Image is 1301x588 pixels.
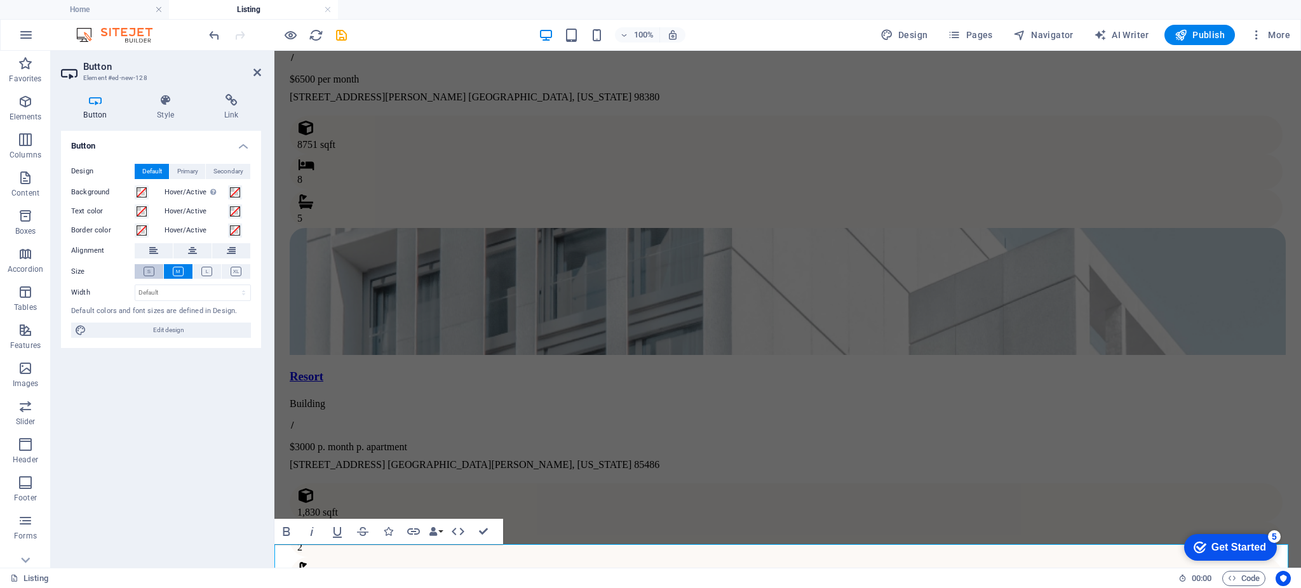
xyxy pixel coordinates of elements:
div: Get Started 5 items remaining, 0% complete [10,6,103,33]
button: Code [1222,571,1265,586]
a: Click to cancel selection. Double-click to open Pages [10,571,48,586]
button: Design [875,25,933,45]
span: Default [142,164,162,179]
span: Navigator [1013,29,1074,41]
button: AI Writer [1089,25,1154,45]
button: Confirm (Ctrl+⏎) [471,519,495,544]
button: Data Bindings [427,519,445,544]
p: Favorites [9,74,41,84]
span: Code [1228,571,1260,586]
button: Italic (Ctrl+I) [300,519,324,544]
p: Forms [14,531,37,541]
i: Undo: Change size (Ctrl+Z) [207,28,222,43]
button: Usercentrics [1276,571,1291,586]
span: Publish [1175,29,1225,41]
img: Editor Logo [73,27,168,43]
h4: Style [135,94,202,121]
h4: Link [201,94,261,121]
p: Features [10,340,41,351]
h6: 100% [634,27,654,43]
button: Bold (Ctrl+B) [274,519,299,544]
label: Width [71,289,135,296]
p: Elements [10,112,42,122]
button: Click here to leave preview mode and continue editing [283,27,298,43]
button: Strikethrough [351,519,375,544]
button: save [334,27,349,43]
button: Icons [376,519,400,544]
button: Edit design [71,323,251,338]
button: undo [206,27,222,43]
span: Primary [177,164,198,179]
i: Save (Ctrl+S) [334,28,349,43]
h3: Element #ed-new-128 [83,72,236,84]
span: Edit design [90,323,247,338]
p: Accordion [8,264,43,274]
h4: Button [61,131,261,154]
span: : [1201,573,1203,583]
span: Pages [948,29,992,41]
p: Tables [14,302,37,312]
label: Hover/Active [165,185,228,200]
button: More [1245,25,1295,45]
button: Primary [170,164,205,179]
div: Get Started [37,14,92,25]
button: Publish [1164,25,1235,45]
div: 5 [94,3,107,15]
p: Columns [10,150,41,160]
button: Underline (Ctrl+U) [325,519,349,544]
button: reload [308,27,323,43]
button: Secondary [206,164,250,179]
label: Size [71,264,135,279]
h2: Button [83,61,261,72]
button: HTML [446,519,470,544]
button: 100% [615,27,660,43]
span: 00 00 [1192,571,1211,586]
div: Default colors and font sizes are defined in Design. [71,306,251,317]
h4: Listing [169,3,338,17]
label: Design [71,164,135,179]
i: On resize automatically adjust zoom level to fit chosen device. [667,29,678,41]
p: Footer [14,493,37,503]
label: Hover/Active [165,204,228,219]
p: Header [13,455,38,465]
p: Content [11,188,39,198]
span: More [1250,29,1290,41]
i: Reload page [309,28,323,43]
button: Pages [943,25,997,45]
button: Default [135,164,169,179]
div: Design (Ctrl+Alt+Y) [875,25,933,45]
span: Secondary [213,164,243,179]
h6: Session time [1178,571,1212,586]
label: Alignment [71,243,135,258]
label: Background [71,185,135,200]
label: Text color [71,204,135,219]
label: Hover/Active [165,223,228,238]
button: Link [401,519,426,544]
p: Images [13,378,39,389]
span: AI Writer [1094,29,1149,41]
p: Boxes [15,226,36,236]
label: Border color [71,223,135,238]
p: Slider [16,417,36,427]
button: Navigator [1008,25,1079,45]
span: Design [880,29,928,41]
h4: Button [61,94,135,121]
